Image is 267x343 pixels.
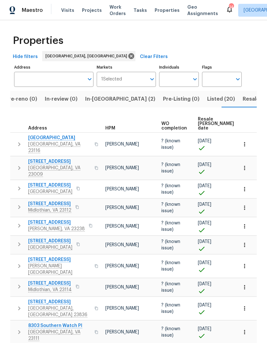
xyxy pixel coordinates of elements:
div: [GEOGRAPHIC_DATA], [GEOGRAPHIC_DATA] [42,51,135,61]
button: Hide filters [10,51,40,63]
span: Address [28,126,47,130]
span: [PERSON_NAME] [105,264,139,268]
span: Geo Assignments [187,4,218,17]
span: [DATE] [198,303,211,307]
span: [PERSON_NAME] [105,243,139,247]
span: Pre-reno (0) [5,95,37,104]
span: [PERSON_NAME] [105,205,139,210]
span: [DATE] [198,327,211,331]
span: 1 Selected [101,77,122,82]
span: [DATE] [198,184,211,188]
span: HPM [105,126,115,130]
span: ? (known issue) [161,139,180,150]
span: Tasks [133,8,147,13]
span: [GEOGRAPHIC_DATA], [GEOGRAPHIC_DATA] [45,53,130,59]
div: 14 [229,4,233,10]
button: Open [85,75,94,84]
span: ? (known issue) [161,327,180,338]
span: Listed (20) [207,95,235,104]
span: [DATE] [198,221,211,225]
span: Projects [82,7,102,13]
span: ? (known issue) [161,239,180,250]
label: Markets [97,65,156,69]
span: ? (known issue) [161,303,180,314]
span: Pre-Listing (0) [163,95,199,104]
span: [PERSON_NAME] [105,224,139,229]
span: Visits [61,7,74,13]
span: Maestro [22,7,43,13]
span: [PERSON_NAME] [105,166,139,170]
span: [DATE] [198,261,211,265]
span: [PERSON_NAME] [105,330,139,334]
span: [DATE] [198,139,211,143]
label: Flags [202,65,242,69]
span: ? (known issue) [161,202,180,213]
span: Work Orders [109,4,126,17]
span: [DATE] [198,163,211,167]
span: WO completion [161,121,187,130]
span: [DATE] [198,239,211,244]
button: Open [233,75,242,84]
span: In-review (0) [45,95,77,104]
span: [DATE] [198,202,211,207]
span: ? (known issue) [161,163,180,173]
label: Individuals [159,65,199,69]
span: Properties [13,38,63,44]
span: [PERSON_NAME] [105,285,139,289]
span: Hide filters [13,53,38,61]
span: [PERSON_NAME] [105,306,139,311]
span: Properties [155,7,180,13]
button: Open [148,75,157,84]
span: In-[GEOGRAPHIC_DATA] (2) [85,95,155,104]
button: Clear Filters [137,51,170,63]
span: [PERSON_NAME] [105,187,139,191]
span: ? (known issue) [161,261,180,272]
button: Open [190,75,199,84]
span: ? (known issue) [161,221,180,232]
span: Clear Filters [140,53,168,61]
span: ? (known issue) [161,282,180,293]
span: [PERSON_NAME] [105,142,139,146]
span: ? (known issue) [161,184,180,195]
span: [DATE] [198,282,211,286]
label: Address [14,65,93,69]
span: Resale [PERSON_NAME] date [198,117,234,130]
